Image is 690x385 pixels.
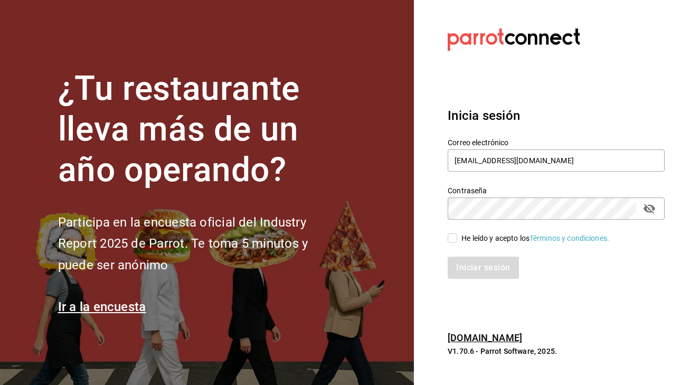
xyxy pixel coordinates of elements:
a: [DOMAIN_NAME] [448,332,522,343]
p: V1.70.6 - Parrot Software, 2025. [448,346,665,356]
button: passwordField [640,200,658,218]
h3: Inicia sesión [448,106,665,125]
h1: ¿Tu restaurante lleva más de un año operando? [58,69,343,190]
a: Términos y condiciones. [530,234,609,242]
label: Correo electrónico [448,139,665,146]
h2: Participa en la encuesta oficial del Industry Report 2025 de Parrot. Te toma 5 minutos y puede se... [58,212,343,276]
div: He leído y acepto los [461,233,609,244]
a: Ir a la encuesta [58,299,146,314]
input: Ingresa tu correo electrónico [448,149,665,172]
label: Contraseña [448,187,665,194]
